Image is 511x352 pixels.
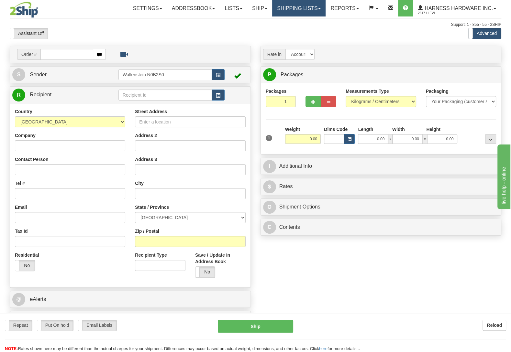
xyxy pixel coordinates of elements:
label: Repeat [5,320,32,331]
label: Put On hold [37,320,73,331]
span: Recipient [30,92,51,97]
span: NOTE: [5,346,18,351]
span: S [12,68,25,81]
label: City [135,180,143,187]
iframe: chat widget [496,143,510,209]
label: Width [392,126,405,133]
span: P [263,68,276,81]
a: Ship [247,0,272,16]
label: Email Labels [78,320,117,331]
label: Contact Person [15,156,48,163]
a: Lists [220,0,247,16]
span: C [263,221,276,234]
button: Reload [483,320,506,331]
a: OShipment Options [263,200,499,214]
a: Shipping lists [272,0,326,16]
a: R Recipient [12,88,106,101]
span: $ [263,180,276,193]
a: IAdditional Info [263,160,499,173]
a: CContents [263,221,499,234]
label: Packages [266,88,287,94]
div: ... [485,134,496,144]
span: x [388,134,393,144]
label: Height [426,126,440,133]
label: Measurements Type [346,88,389,94]
a: S Sender [12,68,118,81]
label: No [195,267,215,277]
label: Address 2 [135,132,157,139]
label: State / Province [135,204,169,210]
b: Reload [487,323,502,328]
span: Packages [281,72,303,77]
label: Save / Update in Address Book [195,252,246,265]
label: Advanced [469,28,501,39]
span: x [423,134,427,144]
input: Recipient Id [118,90,212,101]
label: Email [15,204,27,210]
span: Sender [30,72,47,77]
a: Harness Hardware Inc. 2617 / Levi [413,0,501,16]
button: Ship [218,320,293,333]
label: Weight [285,126,300,133]
label: Packaging [426,88,449,94]
label: Assistant Off [10,28,48,39]
label: Country [15,108,32,115]
label: Zip / Postal [135,228,159,234]
span: R [12,89,25,101]
a: Addressbook [167,0,220,16]
label: Address 3 [135,156,157,163]
a: here [319,346,328,351]
span: @ [12,293,25,306]
label: Length [358,126,373,133]
a: @ eAlerts [12,293,248,306]
div: Support: 1 - 855 - 55 - 2SHIP [10,22,501,27]
label: Dims Code [324,126,348,133]
div: live help - online [5,4,60,12]
span: 2617 / Levi [418,10,466,16]
label: No [15,260,35,271]
label: Tel # [15,180,25,187]
img: logo2617.jpg [10,2,38,18]
span: Order # [17,49,40,60]
label: Residential [15,252,39,258]
a: P Packages [263,68,499,81]
span: Harness Hardware Inc. [423,5,493,11]
label: Recipient Type [135,252,167,258]
span: Rate in [263,49,285,60]
input: Sender Id [118,69,212,80]
input: Enter a location [135,116,245,127]
label: Company [15,132,36,139]
a: Reports [326,0,363,16]
label: Street Address [135,108,167,115]
span: eAlerts [30,296,46,302]
label: Tax Id [15,228,28,234]
span: I [263,160,276,173]
a: Settings [128,0,167,16]
span: O [263,201,276,214]
a: $Rates [263,180,499,193]
span: 1 [266,135,272,141]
